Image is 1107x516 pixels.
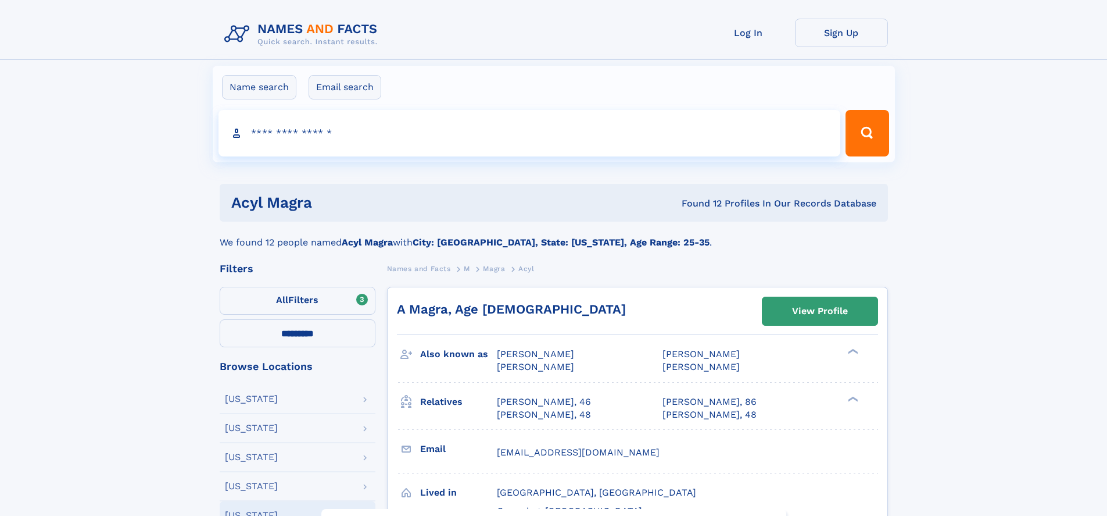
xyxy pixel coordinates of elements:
[220,287,375,315] label: Filters
[497,348,574,360] span: [PERSON_NAME]
[225,482,278,491] div: [US_STATE]
[220,222,888,250] div: We found 12 people named with .
[702,19,795,47] a: Log In
[792,298,848,325] div: View Profile
[483,261,505,276] a: Magra
[497,408,591,421] a: [PERSON_NAME], 48
[497,396,591,408] a: [PERSON_NAME], 46
[518,265,534,273] span: Acyl
[662,396,757,408] a: [PERSON_NAME], 86
[464,265,470,273] span: M
[225,394,278,404] div: [US_STATE]
[497,197,876,210] div: Found 12 Profiles In Our Records Database
[397,302,626,316] a: A Magra, Age [DEMOGRAPHIC_DATA]
[220,19,387,50] img: Logo Names and Facts
[662,348,740,360] span: [PERSON_NAME]
[497,487,696,498] span: [GEOGRAPHIC_DATA], [GEOGRAPHIC_DATA]
[225,453,278,462] div: [US_STATE]
[420,483,497,503] h3: Lived in
[420,344,497,364] h3: Also known as
[497,447,660,458] span: [EMAIL_ADDRESS][DOMAIN_NAME]
[662,408,757,421] a: [PERSON_NAME], 48
[225,424,278,433] div: [US_STATE]
[220,361,375,372] div: Browse Locations
[845,395,859,403] div: ❯
[387,261,451,276] a: Names and Facts
[276,294,288,305] span: All
[413,237,710,248] b: City: [GEOGRAPHIC_DATA], State: [US_STATE], Age Range: 25-35
[464,261,470,276] a: M
[662,361,740,372] span: [PERSON_NAME]
[222,75,296,99] label: Name search
[845,348,859,355] div: ❯
[762,297,877,325] a: View Profile
[218,110,841,156] input: search input
[497,361,574,372] span: [PERSON_NAME]
[795,19,888,47] a: Sign Up
[231,195,497,210] h1: Acyl Magra
[420,439,497,459] h3: Email
[420,392,497,412] h3: Relatives
[846,110,889,156] button: Search Button
[483,265,505,273] span: Magra
[220,264,375,274] div: Filters
[342,237,393,248] b: Acyl Magra
[309,75,381,99] label: Email search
